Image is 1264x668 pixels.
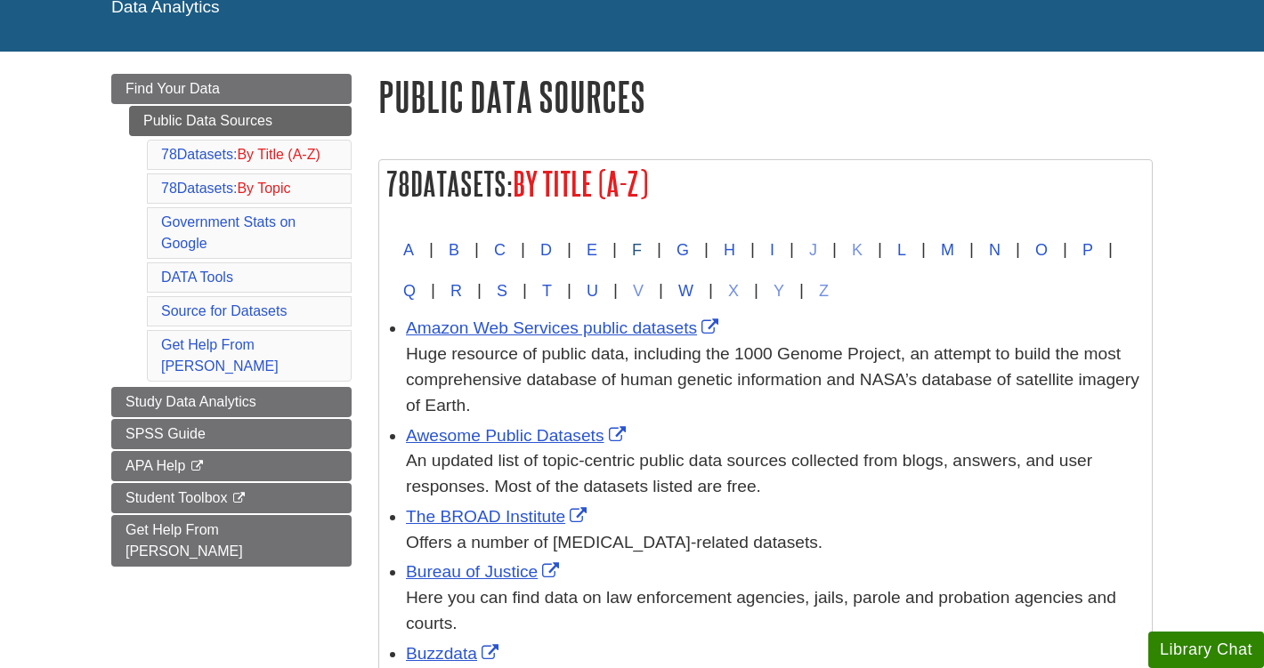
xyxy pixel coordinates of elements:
button: E [571,229,612,270]
button: P [1067,229,1108,270]
button: Q [388,270,431,311]
div: Offers a number of [MEDICAL_DATA]-related datasets. [406,530,1143,556]
button: G [661,229,704,270]
button: K [837,229,878,270]
button: U [571,270,613,311]
button: L [882,229,921,270]
a: Link opens in new window [406,562,563,581]
button: H [709,229,750,270]
div: Huge resource of public data, including the 1000 Genome Project, an attempt to build the most com... [406,342,1143,418]
i: This link opens in a new window [231,493,247,504]
div: An updated list of topic-centric public data sources collected from blogs, answers, and user resp... [406,448,1143,500]
button: R [435,270,477,311]
span: By Title (A-Z) [237,147,320,162]
h2: Datasets: [379,160,1152,207]
a: SPSS Guide [111,419,352,449]
a: 78Datasets:By Title (A-Z) [161,147,320,162]
a: Get Help From [PERSON_NAME] [111,515,352,567]
button: D [525,229,567,270]
button: A [388,229,429,270]
a: Link opens in new window [406,426,630,445]
a: Student Toolbox [111,483,352,513]
span: Find Your Data [126,81,220,96]
span: By Title (A-Z) [513,165,648,202]
button: T [527,270,567,311]
span: SPSS Guide [126,426,206,441]
a: Link opens in new window [406,507,591,526]
div: Guide Page Menu [111,74,352,567]
button: V [618,270,659,311]
button: W [663,270,709,311]
button: X [713,270,754,311]
button: Library Chat [1148,632,1264,668]
a: APA Help [111,451,352,481]
span: Student Toolbox [126,490,227,505]
button: M [926,229,969,270]
a: Study Data Analytics [111,387,352,417]
a: Link opens in new window [406,644,503,663]
i: This link opens in a new window [190,461,205,472]
a: Find Your Data [111,74,352,104]
span: Get Help From [PERSON_NAME] [126,522,243,559]
a: Government Stats on Google [161,214,296,251]
span: 78 [161,147,177,162]
a: 78Datasets:By Topic [161,181,291,196]
span: APA Help [126,458,185,473]
span: 78 [386,165,410,202]
a: Source for Datasets [161,303,287,318]
button: O [1020,229,1063,270]
button: S [482,270,523,311]
h1: Public Data Sources [378,74,1153,119]
span: By Topic [237,181,290,196]
div: Here you can find data on law enforcement agencies, jails, parole and probation agencies and courts. [406,585,1143,637]
button: Z [804,270,844,311]
a: Get Help From [PERSON_NAME] [161,337,279,374]
span: Study Data Analytics [126,394,256,409]
span: 78 [161,181,177,196]
button: F [617,229,657,270]
button: C [479,229,521,270]
div: | | | | | | | | | | | | | | | | | | | | | | | | | [388,229,1143,311]
button: B [433,229,474,270]
button: I [755,229,790,270]
button: J [794,229,832,270]
a: Public Data Sources [129,106,352,136]
button: N [974,229,1016,270]
a: Link opens in new window [406,318,723,337]
a: DATA Tools [161,270,233,285]
button: Y [758,270,799,311]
